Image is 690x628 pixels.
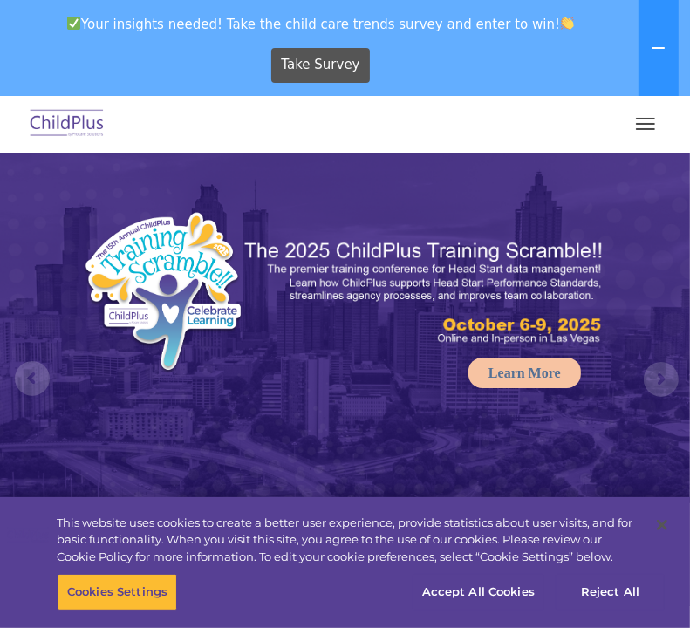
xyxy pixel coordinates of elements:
button: Accept All Cookies [413,574,544,611]
a: Learn More [468,358,581,388]
span: Take Survey [281,50,359,80]
img: ✅ [67,17,80,30]
button: Close [643,506,681,544]
button: Cookies Settings [58,574,177,611]
div: This website uses cookies to create a better user experience, provide statistics about user visit... [57,515,641,566]
img: 👏 [561,17,574,30]
a: Take Survey [271,48,370,83]
button: Reject All [556,574,665,611]
img: ChildPlus by Procare Solutions [26,104,108,145]
span: Your insights needed! Take the child care trends survey and enter to win! [7,7,635,41]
